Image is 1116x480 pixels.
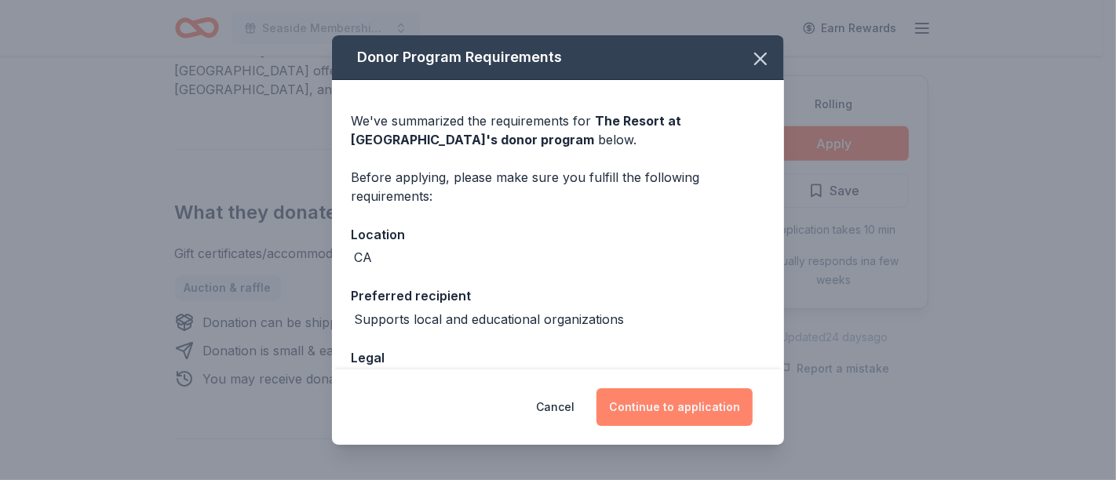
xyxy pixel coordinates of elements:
[354,248,372,267] div: CA
[351,224,765,245] div: Location
[596,388,753,426] button: Continue to application
[354,310,624,329] div: Supports local and educational organizations
[351,347,765,368] div: Legal
[351,111,765,149] div: We've summarized the requirements for below.
[351,168,765,205] div: Before applying, please make sure you fulfill the following requirements:
[536,388,574,426] button: Cancel
[332,35,784,80] div: Donor Program Requirements
[351,285,765,306] div: Preferred recipient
